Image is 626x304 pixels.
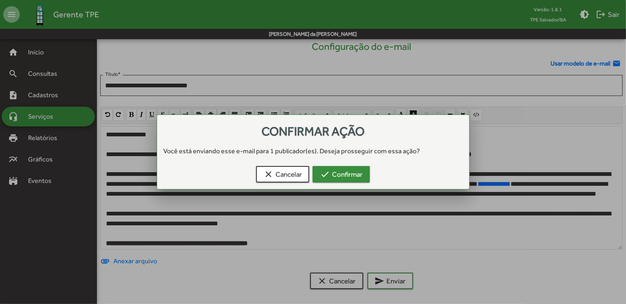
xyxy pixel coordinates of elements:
[264,167,302,182] span: Cancelar
[157,146,469,156] div: Você está enviando esse e-mail para 1 publicador(es). Deseja prosseguir com essa ação?
[320,167,362,182] span: Confirmar
[256,166,309,182] button: Cancelar
[261,124,365,138] span: Confirmar ação
[313,166,370,182] button: Confirmar
[264,169,273,179] mat-icon: clear
[320,169,330,179] mat-icon: check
